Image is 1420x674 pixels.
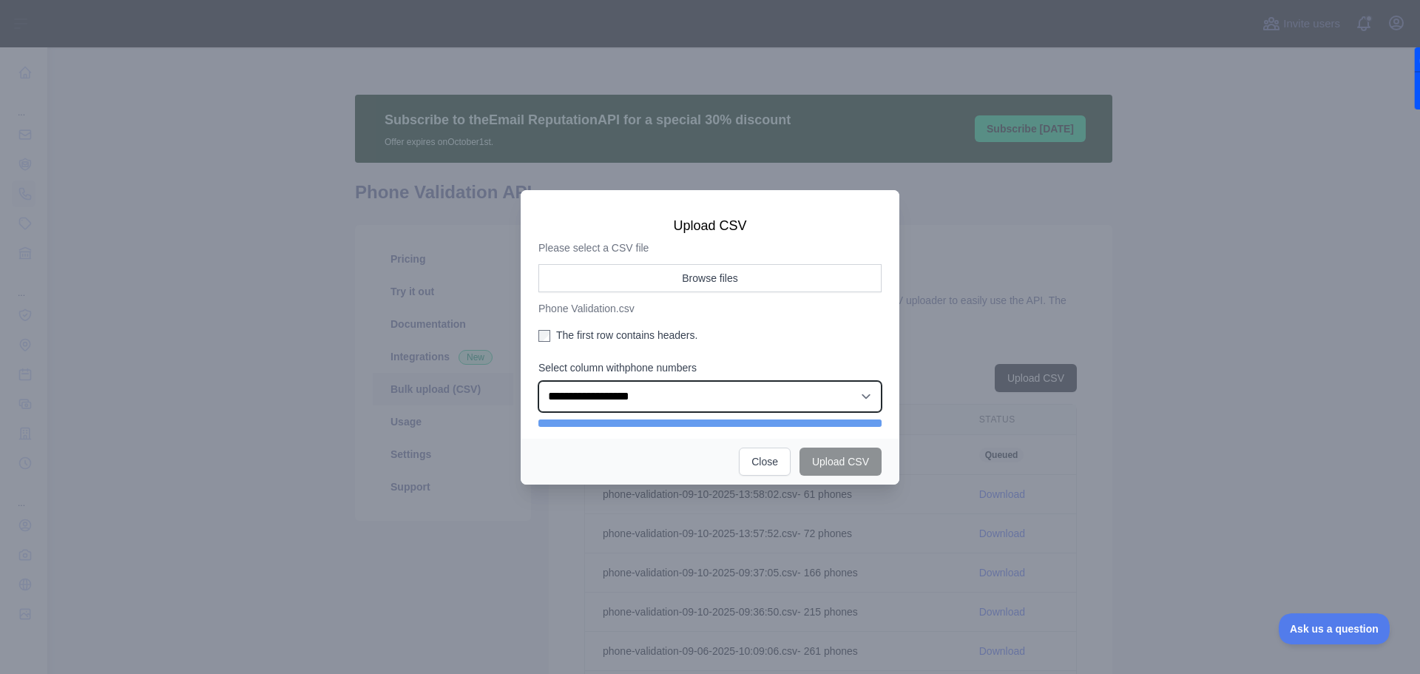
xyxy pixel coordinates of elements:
button: Browse files [538,264,882,292]
p: Phone Validation.csv [538,301,882,316]
iframe: Toggle Customer Support [1279,613,1390,644]
p: Please select a CSV file [538,240,882,255]
label: The first row contains headers. [538,328,882,343]
input: The first row contains headers. [538,330,550,342]
button: Close [739,448,791,476]
h3: Upload CSV [538,217,882,235]
button: Upload CSV [799,448,882,476]
label: Select column with phone numbers [538,360,882,375]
